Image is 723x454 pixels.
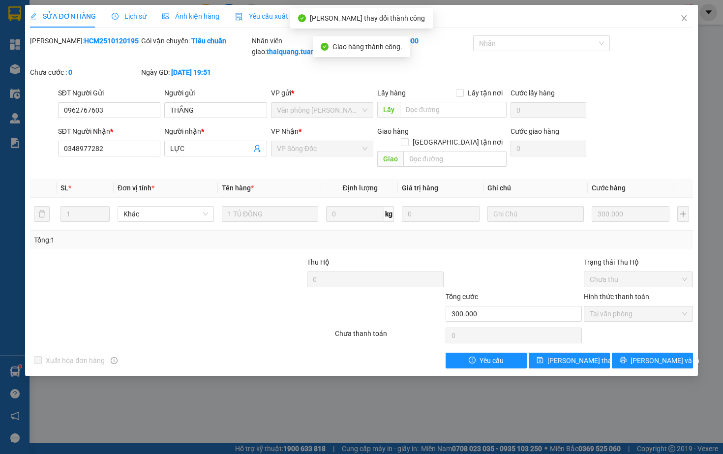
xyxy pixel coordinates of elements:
div: Người nhận [164,126,267,137]
th: Ghi chú [483,179,588,198]
span: Yêu cầu xuất hóa đơn điện tử [235,12,339,20]
span: Xuất hóa đơn hàng [42,355,109,366]
span: info-circle [111,357,118,364]
span: VP Sông Đốc [277,141,367,156]
span: SỬA ĐƠN HÀNG [30,12,95,20]
button: plus [677,206,689,222]
span: picture [162,13,169,20]
div: Chưa cước : [30,67,139,78]
b: thaiquang.tuanhung [267,48,331,56]
div: Nhân viên giao: [252,35,361,57]
span: edit [30,13,37,20]
input: Cước lấy hàng [511,102,586,118]
span: Tổng cước [446,293,478,301]
span: clock-circle [112,13,119,20]
span: Lịch sử [112,12,147,20]
span: [GEOGRAPHIC_DATA] tận nơi [409,137,507,148]
span: printer [620,357,627,364]
div: VP gửi [271,88,373,98]
span: Lấy tận nơi [464,88,507,98]
span: check-circle [298,14,306,22]
button: save[PERSON_NAME] thay đổi [529,353,610,368]
div: Chưa thanh toán [334,328,445,345]
button: printer[PERSON_NAME] và In [612,353,693,368]
div: Ngày GD: [141,67,250,78]
span: SL [60,184,68,192]
span: [PERSON_NAME] thay đổi thành công [310,14,425,22]
span: Tên hàng [222,184,254,192]
span: Cước hàng [592,184,626,192]
div: Gói vận chuyển: [141,35,250,46]
button: delete [34,206,50,222]
b: Tiêu chuẩn [191,37,226,45]
span: Khác [123,207,208,221]
label: Cước giao hàng [511,127,559,135]
span: exclamation-circle [469,357,476,364]
input: Cước giao hàng [511,141,586,156]
span: Giao hàng thành công. [332,43,402,51]
span: Giao hàng [377,127,409,135]
span: Lấy hàng [377,89,406,97]
div: [PERSON_NAME]: [30,35,139,46]
span: VP Nhận [271,127,299,135]
span: Lấy [377,102,400,118]
b: 0 [68,68,72,76]
label: Hình thức thanh toán [584,293,649,301]
span: Tại văn phòng [590,306,687,321]
label: Cước lấy hàng [511,89,555,97]
span: Thu Hộ [307,258,330,266]
button: Close [670,5,698,32]
div: Cước rồi : [362,35,471,46]
input: 0 [402,206,480,222]
input: VD: Bàn, Ghế [222,206,318,222]
div: SĐT Người Nhận [58,126,160,137]
span: save [537,357,543,364]
div: Tổng: 1 [34,235,279,245]
span: check-circle [321,43,329,51]
div: Người gửi [164,88,267,98]
input: 0 [592,206,669,222]
button: exclamation-circleYêu cầu [446,353,527,368]
input: Dọc đường [400,102,507,118]
span: Đơn vị tính [118,184,154,192]
span: Giá trị hàng [402,184,438,192]
input: Dọc đường [403,151,507,167]
span: Yêu cầu [480,355,504,366]
img: icon [235,13,243,21]
input: Ghi Chú [487,206,584,222]
span: kg [384,206,394,222]
b: HCM2510120195 [84,37,139,45]
span: close [680,14,688,22]
div: Trạng thái Thu Hộ [584,257,693,268]
span: Văn phòng Hồ Chí Minh [277,103,367,118]
span: Chưa thu [590,272,687,287]
span: Giao [377,151,403,167]
span: Định lượng [343,184,378,192]
span: [PERSON_NAME] và In [631,355,699,366]
span: [PERSON_NAME] thay đổi [547,355,626,366]
span: Ảnh kiện hàng [162,12,219,20]
div: SĐT Người Gửi [58,88,160,98]
b: [DATE] 19:51 [171,68,211,76]
span: user-add [253,145,261,152]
